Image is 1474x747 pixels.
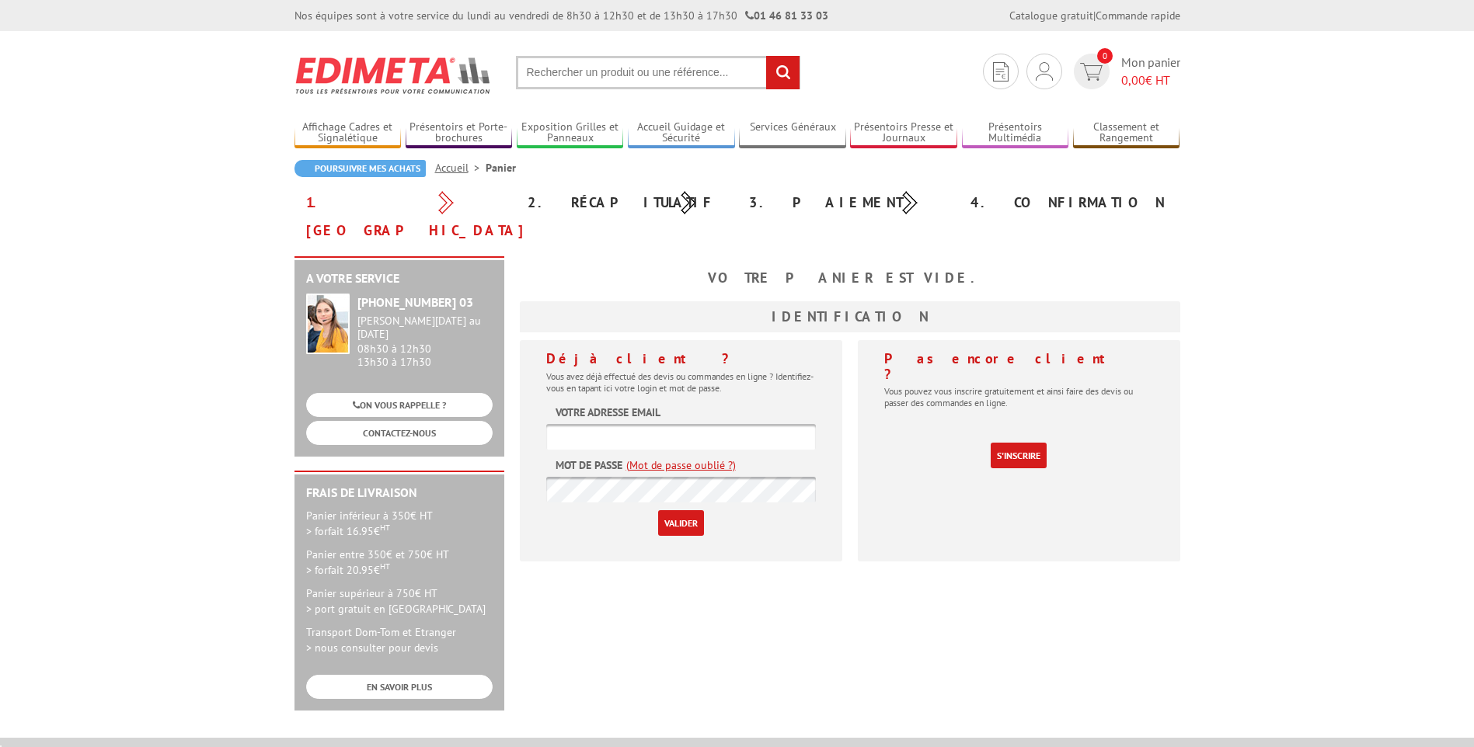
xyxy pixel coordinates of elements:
img: devis rapide [1080,63,1103,81]
a: ON VOUS RAPPELLE ? [306,393,493,417]
h4: Déjà client ? [546,351,816,367]
p: Transport Dom-Tom et Etranger [306,624,493,655]
a: devis rapide 0 Mon panier 0,00€ HT [1070,54,1180,89]
img: widget-service.jpg [306,294,350,354]
a: Poursuivre mes achats [294,160,426,177]
span: > forfait 16.95€ [306,524,390,538]
a: Présentoirs Multimédia [962,120,1069,146]
a: Présentoirs et Porte-brochures [406,120,513,146]
a: S'inscrire [991,443,1047,468]
img: Edimeta [294,47,493,104]
div: 2. Récapitulatif [516,189,737,217]
li: Panier [486,160,516,175]
sup: HT [380,561,390,572]
span: € HT [1121,71,1180,89]
sup: HT [380,522,390,533]
h2: Frais de Livraison [306,486,493,500]
span: > forfait 20.95€ [306,563,390,577]
h3: Identification [520,301,1180,332]
span: 0 [1097,48,1113,64]
a: Classement et Rangement [1073,120,1180,146]
a: Catalogue gratuit [1009,9,1093,23]
a: EN SAVOIR PLUS [306,675,493,699]
strong: 01 46 81 33 03 [745,9,828,23]
div: 08h30 à 12h30 13h30 à 17h30 [357,314,493,368]
div: | [1009,8,1180,23]
div: 3. Paiement [737,189,959,217]
p: Panier entre 350€ et 750€ HT [306,547,493,578]
input: rechercher [766,56,800,89]
b: Votre panier est vide. [708,269,992,287]
a: Accueil [435,161,486,175]
div: Nos équipes sont à votre service du lundi au vendredi de 8h30 à 12h30 et de 13h30 à 17h30 [294,8,828,23]
p: Vous pouvez vous inscrire gratuitement et ainsi faire des devis ou passer des commandes en ligne. [884,385,1154,408]
p: Panier inférieur à 350€ HT [306,508,493,539]
h2: A votre service [306,272,493,286]
span: > port gratuit en [GEOGRAPHIC_DATA] [306,602,486,616]
p: Vous avez déjà effectué des devis ou commandes en ligne ? Identifiez-vous en tapant ici votre log... [546,370,816,394]
h4: Pas encore client ? [884,351,1154,382]
img: devis rapide [993,62,1009,82]
input: Valider [658,510,704,536]
a: Services Généraux [739,120,846,146]
div: 4. Confirmation [959,189,1180,217]
a: CONTACTEZ-NOUS [306,421,493,445]
a: (Mot de passe oublié ?) [626,457,736,473]
p: Panier supérieur à 750€ HT [306,585,493,617]
a: Présentoirs Presse et Journaux [850,120,957,146]
label: Mot de passe [556,457,622,473]
input: Rechercher un produit ou une référence... [516,56,800,89]
span: > nous consulter pour devis [306,641,438,655]
div: [PERSON_NAME][DATE] au [DATE] [357,314,493,341]
img: devis rapide [1036,62,1053,81]
strong: [PHONE_NUMBER] 03 [357,294,473,310]
a: Exposition Grilles et Panneaux [517,120,624,146]
span: Mon panier [1121,54,1180,89]
a: Affichage Cadres et Signalétique [294,120,402,146]
a: Accueil Guidage et Sécurité [628,120,735,146]
label: Votre adresse email [556,405,660,420]
span: 0,00 [1121,72,1145,88]
div: 1. [GEOGRAPHIC_DATA] [294,189,516,245]
a: Commande rapide [1096,9,1180,23]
